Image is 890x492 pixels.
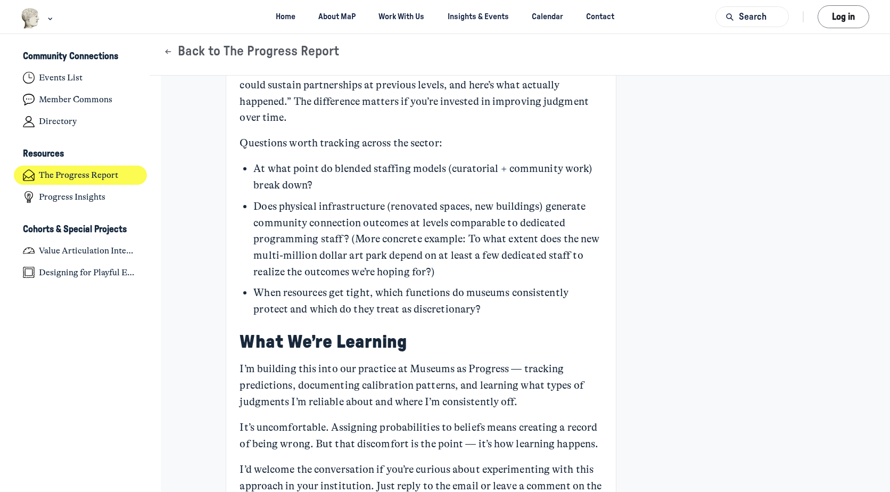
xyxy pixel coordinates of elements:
[23,224,127,235] h3: Cohorts & Special Projects
[240,420,602,453] p: It’s uncomfortable. Assigning probabilities to beliefs means creating a record of being wrong. Bu...
[14,145,147,163] button: ResourcesCollapse space
[39,116,77,127] h4: Directory
[14,187,147,207] a: Progress Insights
[715,6,789,27] button: Search
[23,51,118,62] h3: Community Connections
[39,245,138,256] h4: Value Articulation Intensive (Cultural Leadership Lab)
[14,48,147,66] button: Community ConnectionsCollapse space
[23,149,64,160] h3: Resources
[369,7,434,27] a: Work With Us
[14,241,147,260] a: Value Articulation Intensive (Cultural Leadership Lab)
[14,90,147,110] a: Member Commons
[163,44,339,60] button: Back to The Progress Report
[240,331,602,353] h2: What We’re Learning
[267,7,305,27] a: Home
[150,34,890,76] header: Page Header
[39,170,118,181] h4: The Progress Report
[14,166,147,185] a: The Progress Report
[39,192,105,202] h4: Progress Insights
[14,263,147,282] a: Designing for Playful Engagement
[253,161,602,194] p: At what point do blended staffing models (curatorial + community work) break down?
[39,72,83,83] h4: Events List
[240,135,602,152] p: Questions worth tracking across the sector:
[818,5,869,28] button: Log in
[14,112,147,132] a: Directory
[14,220,147,239] button: Cohorts & Special ProjectsCollapse space
[21,8,40,29] img: Museums as Progress logo
[522,7,572,27] a: Calendar
[438,7,518,27] a: Insights & Events
[577,7,624,27] a: Contact
[14,68,147,88] a: Events List
[39,94,112,105] h4: Member Commons
[21,7,55,30] button: Museums as Progress logo
[253,199,602,281] p: Does physical infrastructure (renovated spaces, new buildings) generate community connection outc...
[309,7,365,27] a: About MaP
[253,285,602,318] p: When resources get tight, which functions do museums consistently protect and which do they treat...
[39,267,138,278] h4: Designing for Playful Engagement
[240,361,602,410] p: I’m building this into our practice at Museums as Progress — tracking predictions, documenting ca...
